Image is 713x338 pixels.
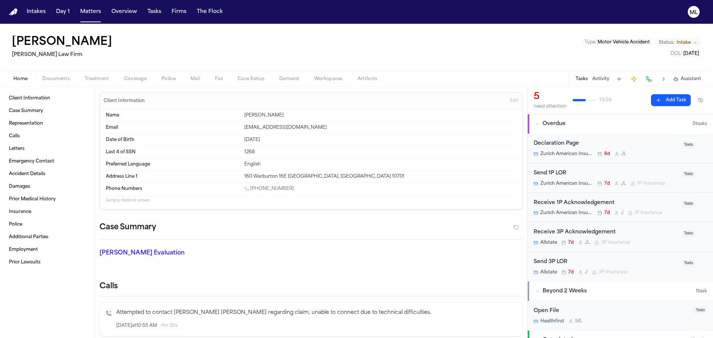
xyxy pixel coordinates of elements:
[528,282,713,301] button: Beyond 2 Weeks1task
[9,209,31,215] span: Insurance
[540,181,593,187] span: Zurich American Insurance Company
[682,171,695,178] span: Todo
[598,40,650,45] span: Motor Vehicle Accident
[655,38,701,47] button: Change status from Intake
[671,52,682,56] span: DOL :
[621,210,624,216] span: J
[599,97,612,103] span: 13 / 24
[604,181,610,187] span: 7d
[244,161,517,167] div: English
[6,118,89,129] a: Representation
[194,5,226,19] button: The Flock
[9,221,22,227] span: Police
[528,114,713,134] button: Overdue5tasks
[614,74,624,84] button: Add Task
[534,228,677,237] div: Receive 3P Acknowledgement
[100,281,523,292] h2: Calls
[13,76,27,82] span: Home
[162,76,176,82] span: Police
[77,5,104,19] button: Matters
[244,186,294,192] a: Call 1 (347) 965-3042
[116,323,157,329] span: [DATE] at 10:55 AM
[585,240,590,246] span: J L
[682,230,695,237] span: Todo
[693,121,707,127] span: 5 task s
[106,149,240,155] dt: Last 4 of SSN
[144,5,164,19] button: Tasks
[637,181,665,187] span: 1P Insurance
[576,76,588,82] button: Tasks
[6,143,89,155] a: Letters
[604,210,610,216] span: 7d
[534,307,689,315] div: Open File
[244,137,517,143] div: [DATE]
[683,52,699,56] span: [DATE]
[635,210,662,216] span: 1P Insurance
[528,134,713,163] div: Open task: Declaration Page
[244,125,517,131] div: [EMAIL_ADDRESS][DOMAIN_NAME]
[659,40,674,46] span: Status:
[682,141,695,148] span: Todo
[24,5,49,19] button: Intakes
[12,50,115,59] h2: [PERSON_NAME] Law Firm
[9,196,56,202] span: Prior Medical History
[314,76,343,82] span: Workspaces
[534,140,677,148] div: Declaration Page
[651,94,691,106] button: Add Task
[6,206,89,218] a: Insurance
[677,40,691,46] span: Intake
[9,133,20,139] span: Calls
[696,288,707,294] span: 1 task
[6,219,89,230] a: Police
[534,169,677,178] div: Send 1P LOR
[6,244,89,256] a: Employment
[12,36,112,49] h1: [PERSON_NAME]
[673,76,701,82] button: Assistant
[621,151,626,157] span: J L
[582,39,652,46] button: Edit Type: Motor Vehicle Accident
[191,76,200,82] span: Mail
[528,193,713,223] div: Open task: Receive 1P Acknowledgement
[9,171,45,177] span: Accident Details
[106,137,240,143] dt: Date of Birth
[528,252,713,281] div: Open task: Send 3P LOR
[690,10,698,15] text: ML
[9,121,43,127] span: Representation
[160,323,178,329] span: • 1m 35s
[644,74,654,84] button: Make a Call
[102,98,146,104] h3: Client Information
[508,95,520,107] button: Edit
[106,198,517,203] p: 5 empty fields not shown.
[6,105,89,117] a: Case Summary
[169,5,189,19] button: Firms
[9,9,18,16] img: Finch Logo
[540,151,593,157] span: Zurich American Insurance Company
[6,92,89,104] a: Client Information
[9,247,38,253] span: Employment
[6,193,89,205] a: Prior Medical History
[528,222,713,252] div: Open task: Receive 3P Acknowledgement
[106,174,240,180] dt: Address Line 1
[534,199,677,207] div: Receive 1P Acknowledgement
[543,288,587,295] span: Beyond 2 Weeks
[124,76,147,82] span: Coverage
[510,98,518,104] span: Edit
[108,5,140,19] button: Overview
[9,9,18,16] a: Home
[6,168,89,180] a: Accident Details
[85,76,109,82] span: Treatment
[9,259,40,265] span: Prior Lawsuits
[681,76,701,82] span: Assistant
[100,249,235,257] p: [PERSON_NAME] Evaluation
[53,5,73,19] button: Day 1
[601,240,630,246] span: 3P Insurance
[279,76,299,82] span: Demand
[540,240,557,246] span: Allstate
[682,260,695,267] span: Todo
